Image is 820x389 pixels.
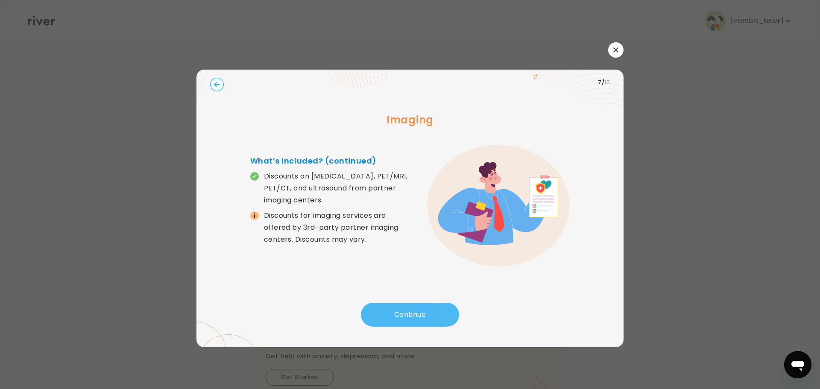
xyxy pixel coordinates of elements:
[210,112,610,128] h3: Imaging
[361,303,459,327] button: Continue
[264,170,410,206] p: Discounts on [MEDICAL_DATA], PET/MRI, PET/CT, and ultrasound from partner imaging centers.
[784,351,811,378] iframe: Button to launch messaging window
[427,145,570,267] img: error graphic
[264,210,410,246] p: Discounts for imaging services are offered by 3rd-party partner imaging centers. Discounts may vary.
[250,155,410,167] h4: What’s Included? (continued)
